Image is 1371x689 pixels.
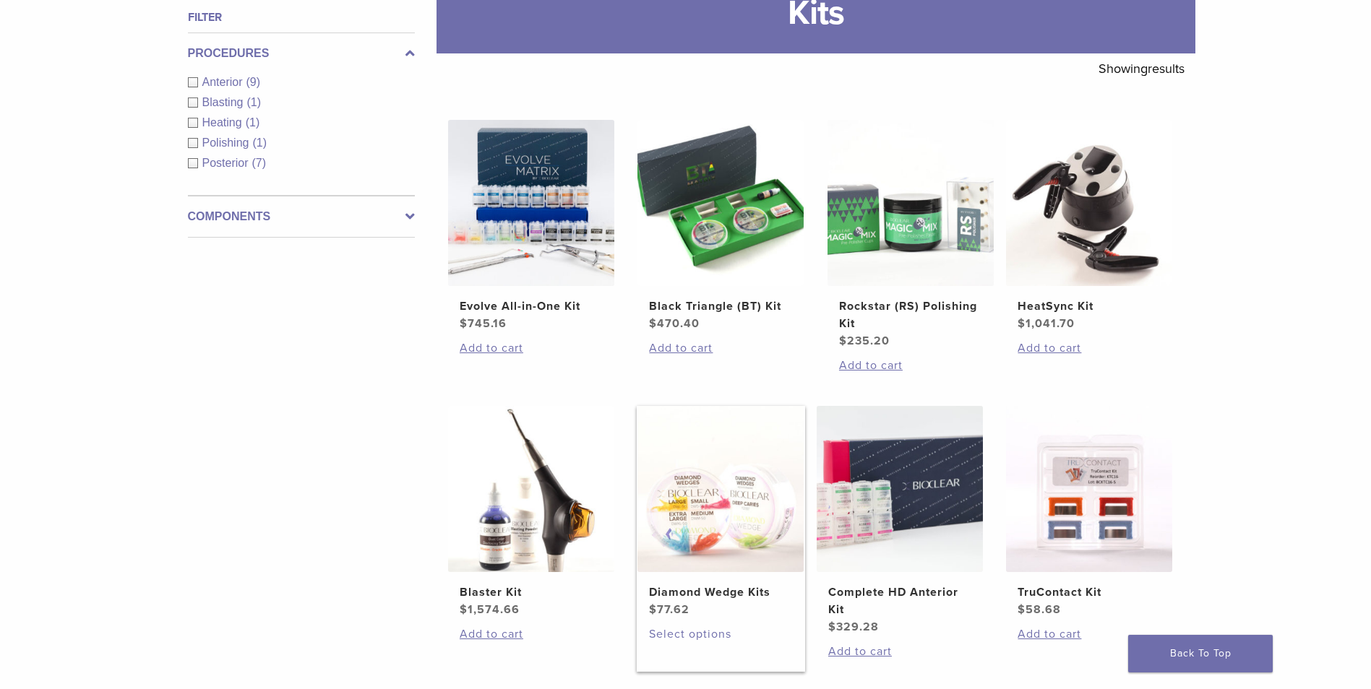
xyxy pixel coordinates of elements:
[1018,602,1026,617] span: $
[649,602,689,617] bdi: 77.62
[1006,120,1172,286] img: HeatSync Kit
[1018,339,1161,357] a: Add to cart: “HeatSync Kit”
[460,339,603,357] a: Add to cart: “Evolve All-in-One Kit”
[202,96,247,108] span: Blasting
[1006,406,1172,572] img: TruContact Kit
[649,625,792,643] a: Select options for “Diamond Wedge Kits”
[448,406,614,572] img: Blaster Kit
[649,316,700,331] bdi: 470.40
[828,120,994,286] img: Rockstar (RS) Polishing Kit
[1018,316,1075,331] bdi: 1,041.70
[839,298,982,332] h2: Rockstar (RS) Polishing Kit
[1018,584,1161,601] h2: TruContact Kit
[188,9,415,26] h4: Filter
[202,76,246,88] span: Anterior
[447,406,616,618] a: Blaster KitBlaster Kit $1,574.66
[460,316,468,331] span: $
[1018,602,1061,617] bdi: 58.68
[637,406,805,618] a: Diamond Wedge KitsDiamond Wedge Kits $77.62
[460,298,603,315] h2: Evolve All-in-One Kit
[1018,298,1161,315] h2: HeatSync Kit
[1005,406,1174,618] a: TruContact KitTruContact Kit $58.68
[827,120,995,350] a: Rockstar (RS) Polishing KitRockstar (RS) Polishing Kit $235.20
[816,406,984,636] a: Complete HD Anterior KitComplete HD Anterior Kit $329.28
[188,208,415,225] label: Components
[448,120,614,286] img: Evolve All-in-One Kit
[202,116,246,129] span: Heating
[1099,53,1185,84] p: Showing results
[649,316,657,331] span: $
[246,116,260,129] span: (1)
[246,76,261,88] span: (9)
[447,120,616,332] a: Evolve All-in-One KitEvolve All-in-One Kit $745.16
[1018,625,1161,643] a: Add to cart: “TruContact Kit”
[637,120,804,286] img: Black Triangle (BT) Kit
[817,406,983,572] img: Complete HD Anterior Kit
[460,602,520,617] bdi: 1,574.66
[839,334,847,348] span: $
[839,357,982,374] a: Add to cart: “Rockstar (RS) Polishing Kit”
[828,620,879,634] bdi: 329.28
[649,339,792,357] a: Add to cart: “Black Triangle (BT) Kit”
[828,620,836,634] span: $
[649,602,657,617] span: $
[1005,120,1174,332] a: HeatSync KitHeatSync Kit $1,041.70
[649,298,792,315] h2: Black Triangle (BT) Kit
[252,157,267,169] span: (7)
[637,406,804,572] img: Diamond Wedge Kits
[246,96,261,108] span: (1)
[839,334,890,348] bdi: 235.20
[828,643,971,660] a: Add to cart: “Complete HD Anterior Kit”
[828,584,971,618] h2: Complete HD Anterior Kit
[252,136,267,149] span: (1)
[202,136,253,149] span: Polishing
[649,584,792,601] h2: Diamond Wedge Kits
[460,625,603,643] a: Add to cart: “Blaster Kit”
[460,602,468,617] span: $
[202,157,252,169] span: Posterior
[188,45,415,62] label: Procedures
[460,316,507,331] bdi: 745.16
[1018,316,1026,331] span: $
[637,120,805,332] a: Black Triangle (BT) KitBlack Triangle (BT) Kit $470.40
[460,584,603,601] h2: Blaster Kit
[1128,635,1273,672] a: Back To Top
